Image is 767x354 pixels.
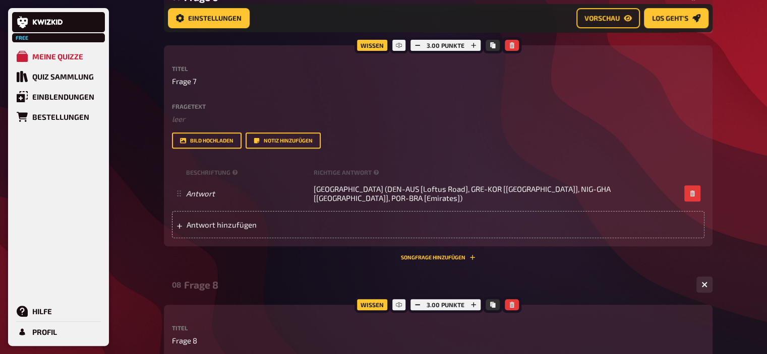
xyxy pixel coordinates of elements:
span: Vorschau [584,15,620,22]
div: Frage 8 [184,279,688,291]
div: Quiz Sammlung [32,72,94,81]
span: Frage 7 [172,76,197,87]
div: Wissen [355,37,390,53]
button: Notiz hinzufügen [246,132,321,149]
button: Kopieren [486,299,500,310]
div: 3.00 Punkte [408,297,483,313]
a: Meine Quizze [12,46,105,66]
label: Fragetext [172,103,704,109]
span: Free [13,35,31,41]
i: Antwort [186,189,215,198]
small: Richtige Antwort [314,168,381,177]
a: Profil [12,322,105,342]
small: Beschriftung [186,168,310,177]
button: Songfrage hinzufügen [401,254,476,260]
span: Los geht's [652,15,688,22]
a: Quiz Sammlung [12,66,105,87]
div: Profil [32,327,57,336]
div: Meine Quizze [32,52,83,61]
div: Wissen [355,297,390,313]
span: Antwort hinzufügen [187,220,343,229]
label: Titel [172,65,704,72]
button: Einstellungen [168,8,250,28]
label: Titel [172,325,704,331]
div: 08 [172,280,180,289]
span: Einstellungen [188,15,242,22]
div: Bestellungen [32,112,89,121]
a: Einblendungen [12,87,105,107]
div: Einblendungen [32,92,94,101]
a: Bestellungen [12,107,105,127]
div: 3.00 Punkte [408,37,483,53]
a: Hilfe [12,301,105,321]
button: Bild hochladen [172,132,242,149]
button: Vorschau [576,8,640,28]
div: Hilfe [32,307,52,316]
button: Kopieren [486,40,500,51]
span: Frage 8 [172,335,197,346]
button: Los geht's [644,8,709,28]
span: [GEOGRAPHIC_DATA] (DEN-AUS [Loftus Road], GRE-KOR [[GEOGRAPHIC_DATA]], NIG-GHA [[GEOGRAPHIC_DATA]... [314,184,680,202]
